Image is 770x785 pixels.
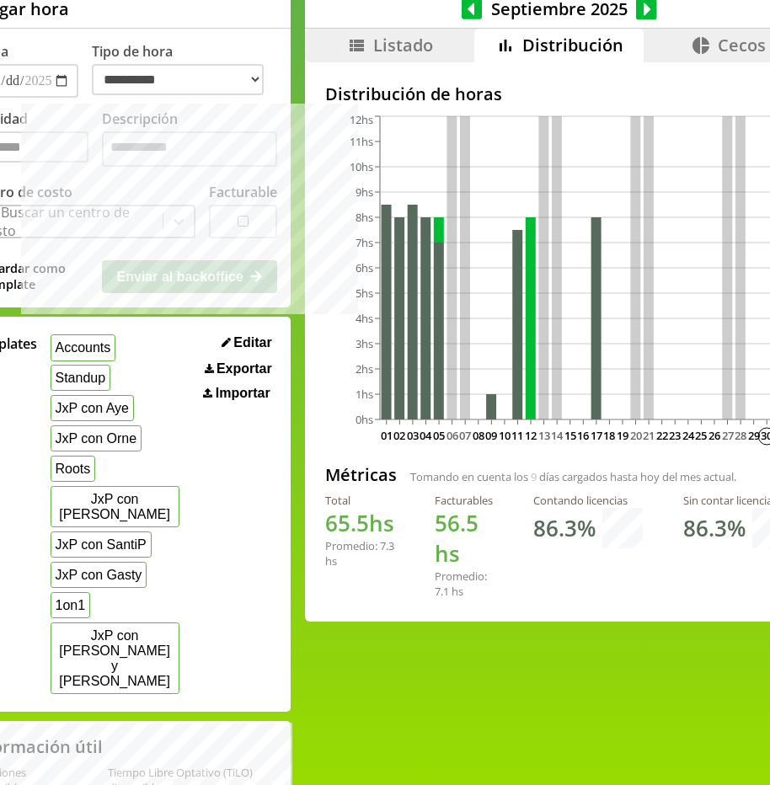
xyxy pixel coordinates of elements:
span: 56.5 [435,508,479,538]
text: 08 [473,428,484,443]
textarea: Descripción [102,131,277,167]
text: 04 [420,428,433,443]
button: Roots [51,456,95,482]
div: Facturables [435,493,493,508]
text: 21 [643,428,655,443]
label: Tipo de hora [92,42,277,98]
span: Cecos [718,34,766,56]
span: Tomando en cuenta los días cargados hasta hoy del mes actual. [410,469,736,484]
text: 13 [538,428,550,443]
div: Total [325,493,394,508]
tspan: 3hs [356,336,373,351]
text: 19 [617,428,628,443]
span: 7.3 [380,538,394,553]
text: 16 [578,428,590,443]
span: Listado [373,34,433,56]
text: 10 [499,428,511,443]
label: Facturable [209,183,277,201]
tspan: 12hs [350,112,373,127]
h1: 86.3 % [533,513,596,543]
text: 23 [670,428,682,443]
text: 20 [630,428,642,443]
text: 22 [656,428,668,443]
div: Promedio: hs [435,569,493,599]
button: JxP con [PERSON_NAME] y [PERSON_NAME] [51,622,179,694]
tspan: 11hs [350,134,373,149]
button: JxP con SantiP [51,531,152,558]
span: Distribución [522,34,623,56]
tspan: 0hs [356,412,373,427]
span: 7.1 [435,584,449,599]
text: 01 [381,428,393,443]
span: 9 [531,469,537,484]
div: Promedio: hs [325,538,394,569]
button: Accounts [51,334,115,360]
button: 1on1 [51,592,90,618]
h2: Métricas [325,463,397,486]
span: Editar [233,335,271,350]
button: JxP con Aye [51,395,134,421]
button: Exportar [200,360,277,377]
tspan: 10hs [350,159,373,174]
tspan: 1hs [356,387,373,402]
label: Descripción [102,109,277,171]
text: 11 [512,428,524,443]
button: Editar [217,334,277,351]
text: 14 [551,428,564,443]
text: 27 [722,428,734,443]
text: 18 [604,428,616,443]
button: JxP con Gasty [51,562,147,588]
tspan: 6hs [356,260,373,275]
tspan: 2hs [356,361,373,376]
text: 06 [446,428,458,443]
text: 02 [394,428,406,443]
text: 09 [486,428,498,443]
tspan: 7hs [356,235,373,250]
text: 17 [591,428,602,443]
button: Standup [51,365,110,391]
text: 24 [682,428,695,443]
button: JxP con [PERSON_NAME] [51,486,179,527]
text: 12 [525,428,537,443]
select: Tipo de hora [92,64,264,95]
text: 25 [696,428,708,443]
span: 65.5 [325,508,369,538]
text: 29 [748,428,760,443]
tspan: 9hs [356,184,373,200]
h1: hs [435,508,493,569]
span: Exportar [217,361,272,376]
text: 07 [459,428,471,443]
button: JxP con Orne [51,425,142,451]
text: 26 [709,428,720,443]
text: 05 [433,428,445,443]
tspan: 8hs [356,210,373,225]
h1: 86.3 % [683,513,746,543]
text: 28 [735,428,746,443]
tspan: 5hs [356,286,373,301]
tspan: 4hs [356,311,373,326]
text: 03 [407,428,419,443]
div: Contando licencias [533,493,643,508]
text: 15 [564,428,576,443]
h1: hs [325,508,394,538]
span: Importar [216,386,270,401]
